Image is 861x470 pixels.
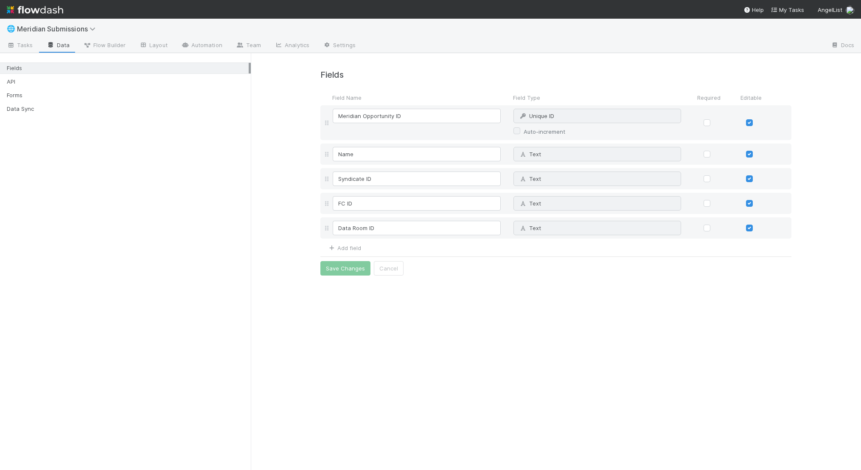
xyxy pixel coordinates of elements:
[7,76,249,87] div: API
[327,245,361,251] a: Add field
[771,6,804,14] a: My Tasks
[7,63,249,73] div: Fields
[320,70,791,80] h4: Fields
[507,93,687,102] div: Field Type
[374,261,404,276] button: Cancel
[519,151,541,158] span: Text
[76,39,132,53] a: Flow Builder
[730,93,772,102] div: Editable
[7,104,249,114] div: Data Sync
[818,6,842,13] span: AngelList
[846,6,854,14] img: avatar_f32b584b-9fa7-42e4-bca2-ac5b6bf32423.png
[7,25,15,32] span: 🌐
[174,39,229,53] a: Automation
[320,261,370,276] button: Save Changes
[17,25,100,33] span: Meridian Submissions
[333,147,501,161] input: Untitled field
[524,127,565,137] label: Auto-increment
[687,93,730,102] div: Required
[519,175,541,182] span: Text
[132,39,174,53] a: Layout
[40,39,76,53] a: Data
[7,41,33,49] span: Tasks
[7,3,63,17] img: logo-inverted-e16ddd16eac7371096b0.svg
[333,221,501,235] input: Untitled field
[771,6,804,13] span: My Tasks
[743,6,764,14] div: Help
[268,39,316,53] a: Analytics
[333,172,501,186] input: Untitled field
[519,113,554,119] span: Unique ID
[519,225,541,231] span: Text
[7,90,249,101] div: Forms
[824,39,861,53] a: Docs
[333,109,501,123] input: Untitled field
[331,93,507,102] div: Field Name
[519,200,541,207] span: Text
[83,41,126,49] span: Flow Builder
[229,39,268,53] a: Team
[316,39,362,53] a: Settings
[333,196,501,211] input: Untitled field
